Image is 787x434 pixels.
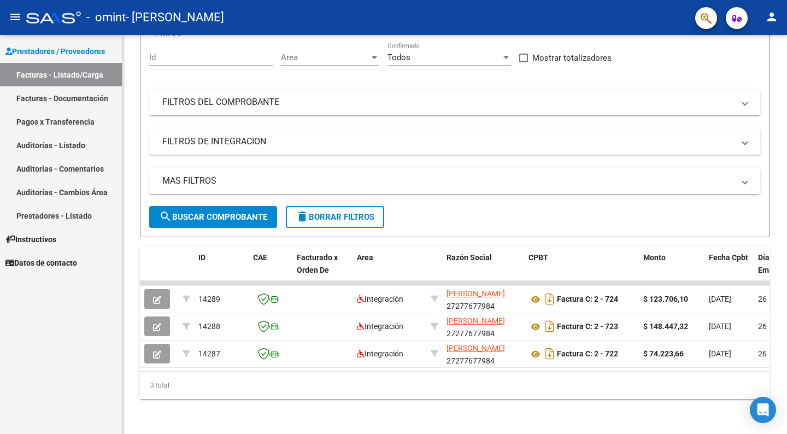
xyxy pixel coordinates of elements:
span: 14287 [198,349,220,358]
span: [DATE] [709,349,731,358]
span: [PERSON_NAME] [447,344,505,353]
mat-icon: search [159,210,172,223]
span: [DATE] [709,322,731,331]
datatable-header-cell: Fecha Cpbt [704,246,754,294]
span: [DATE] [709,295,731,303]
span: Fecha Cpbt [709,253,748,262]
span: Todos [387,52,410,62]
mat-panel-title: FILTROS DEL COMPROBANTE [162,96,734,108]
datatable-header-cell: ID [194,246,249,294]
span: Datos de contacto [5,257,77,269]
datatable-header-cell: CPBT [524,246,639,294]
mat-panel-title: FILTROS DE INTEGRACION [162,136,734,148]
mat-expansion-panel-header: MAS FILTROS [149,168,760,194]
span: Integración [357,295,403,303]
datatable-header-cell: Facturado x Orden De [292,246,353,294]
span: Facturado x Orden De [297,253,338,274]
span: 26 [758,295,767,303]
span: - [PERSON_NAME] [126,5,224,30]
i: Descargar documento [543,345,557,362]
span: Integración [357,322,403,331]
div: 27277677984 [447,288,520,310]
mat-icon: delete [296,210,309,223]
span: Monto [643,253,666,262]
span: 26 [758,349,767,358]
span: Prestadores / Proveedores [5,45,105,57]
mat-expansion-panel-header: FILTROS DE INTEGRACION [149,128,760,155]
strong: $ 148.447,32 [643,322,688,331]
button: Buscar Comprobante [149,206,277,228]
span: Area [281,52,369,62]
span: Integración [357,349,403,358]
span: CAE [253,253,267,262]
i: Descargar documento [543,318,557,335]
strong: $ 123.706,10 [643,295,688,303]
div: 27277677984 [447,342,520,365]
mat-expansion-panel-header: FILTROS DEL COMPROBANTE [149,89,760,115]
datatable-header-cell: Area [353,246,426,294]
span: [PERSON_NAME] [447,316,505,325]
span: [PERSON_NAME] [447,289,505,298]
span: Mostrar totalizadores [532,51,612,64]
span: Razón Social [447,253,492,262]
span: 14289 [198,295,220,303]
datatable-header-cell: Razón Social [442,246,524,294]
span: Area [357,253,373,262]
datatable-header-cell: Monto [639,246,704,294]
span: CPBT [528,253,548,262]
span: Buscar Comprobante [159,212,267,222]
span: 14288 [198,322,220,331]
span: - omint [86,5,126,30]
strong: Factura C: 2 - 722 [557,350,618,359]
i: Descargar documento [543,290,557,308]
datatable-header-cell: CAE [249,246,292,294]
div: 27277677984 [447,315,520,338]
mat-icon: menu [9,10,22,24]
strong: Factura C: 2 - 724 [557,295,618,304]
mat-icon: person [765,10,778,24]
strong: Factura C: 2 - 723 [557,322,618,331]
span: 26 [758,322,767,331]
span: Instructivos [5,233,56,245]
div: Open Intercom Messenger [750,397,776,423]
button: Borrar Filtros [286,206,384,228]
span: ID [198,253,205,262]
strong: $ 74.223,66 [643,349,684,358]
span: Borrar Filtros [296,212,374,222]
mat-panel-title: MAS FILTROS [162,175,734,187]
div: 3 total [140,372,770,399]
